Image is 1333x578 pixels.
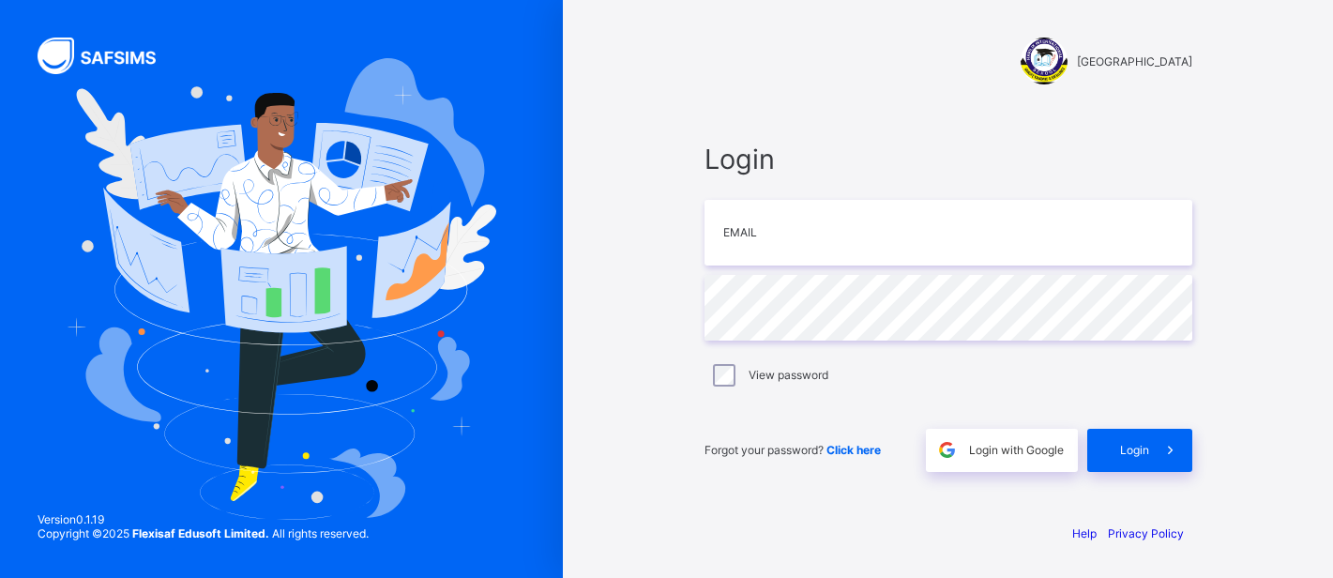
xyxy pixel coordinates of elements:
[1072,526,1097,540] a: Help
[1077,54,1192,68] span: [GEOGRAPHIC_DATA]
[826,443,881,457] a: Click here
[704,443,881,457] span: Forgot your password?
[38,38,178,74] img: SAFSIMS Logo
[1120,443,1149,457] span: Login
[936,439,958,461] img: google.396cfc9801f0270233282035f929180a.svg
[749,368,828,382] label: View password
[67,58,496,521] img: Hero Image
[132,526,269,540] strong: Flexisaf Edusoft Limited.
[969,443,1064,457] span: Login with Google
[1108,526,1184,540] a: Privacy Policy
[704,143,1192,175] span: Login
[38,512,369,526] span: Version 0.1.19
[38,526,369,540] span: Copyright © 2025 All rights reserved.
